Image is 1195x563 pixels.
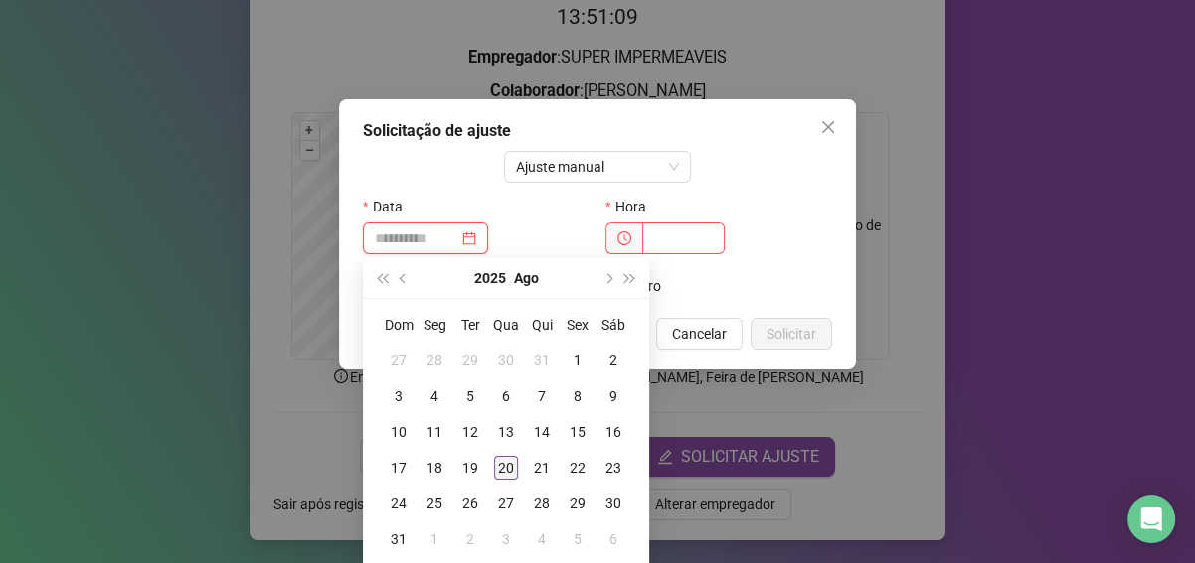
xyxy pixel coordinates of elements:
[371,258,393,298] button: super-prev-year
[494,384,518,408] div: 6
[452,521,488,557] td: 2025-09-02
[423,420,446,444] div: 11
[387,384,411,408] div: 3
[596,414,631,450] td: 2025-08-16
[601,492,625,515] div: 30
[417,343,452,378] td: 2025-07-28
[452,450,488,486] td: 2025-08-19
[619,258,641,298] button: super-next-year
[452,378,488,414] td: 2025-08-05
[566,527,590,551] div: 5
[381,414,417,450] td: 2025-08-10
[363,119,832,143] div: Solicitação de ajuste
[605,191,658,222] label: Hora
[516,152,680,182] span: Ajuste manual
[751,318,832,350] button: Solicitar
[452,486,488,521] td: 2025-08-26
[387,420,411,444] div: 10
[381,486,417,521] td: 2025-08-24
[530,384,554,408] div: 7
[530,527,554,551] div: 4
[566,349,590,372] div: 1
[530,349,554,372] div: 31
[596,450,631,486] td: 2025-08-23
[423,384,446,408] div: 4
[566,456,590,480] div: 22
[488,486,524,521] td: 2025-08-27
[488,307,524,343] th: Qua
[417,521,452,557] td: 2025-09-01
[494,456,518,480] div: 20
[458,420,482,444] div: 12
[566,492,590,515] div: 29
[417,307,452,343] th: Seg
[488,414,524,450] td: 2025-08-13
[417,414,452,450] td: 2025-08-11
[417,450,452,486] td: 2025-08-18
[524,307,560,343] th: Qui
[387,456,411,480] div: 17
[381,343,417,378] td: 2025-07-27
[596,343,631,378] td: 2025-08-02
[560,307,596,343] th: Sex
[488,521,524,557] td: 2025-09-03
[560,378,596,414] td: 2025-08-08
[452,414,488,450] td: 2025-08-12
[488,378,524,414] td: 2025-08-06
[524,450,560,486] td: 2025-08-21
[530,456,554,480] div: 21
[524,521,560,557] td: 2025-09-04
[596,378,631,414] td: 2025-08-09
[601,527,625,551] div: 6
[494,349,518,372] div: 30
[524,378,560,414] td: 2025-08-07
[387,492,411,515] div: 24
[524,343,560,378] td: 2025-07-31
[452,307,488,343] th: Ter
[601,456,625,480] div: 23
[381,450,417,486] td: 2025-08-17
[423,456,446,480] div: 18
[596,486,631,521] td: 2025-08-30
[514,258,539,298] button: month panel
[387,527,411,551] div: 31
[617,231,631,245] span: clock-circle
[560,450,596,486] td: 2025-08-22
[1127,495,1175,543] div: Open Intercom Messenger
[423,349,446,372] div: 28
[474,258,506,298] button: year panel
[560,521,596,557] td: 2025-09-05
[566,420,590,444] div: 15
[381,521,417,557] td: 2025-08-31
[494,492,518,515] div: 27
[560,414,596,450] td: 2025-08-15
[458,349,482,372] div: 29
[601,420,625,444] div: 16
[363,191,415,222] label: Data
[488,343,524,378] td: 2025-07-30
[423,527,446,551] div: 1
[524,486,560,521] td: 2025-08-28
[566,384,590,408] div: 8
[560,486,596,521] td: 2025-08-29
[672,323,727,345] span: Cancelar
[812,111,844,143] button: Close
[387,349,411,372] div: 27
[494,420,518,444] div: 13
[488,450,524,486] td: 2025-08-20
[524,414,560,450] td: 2025-08-14
[381,378,417,414] td: 2025-08-03
[601,384,625,408] div: 9
[656,318,743,350] button: Cancelar
[452,343,488,378] td: 2025-07-29
[381,307,417,343] th: Dom
[458,492,482,515] div: 26
[417,486,452,521] td: 2025-08-25
[494,527,518,551] div: 3
[560,343,596,378] td: 2025-08-01
[820,119,836,135] span: close
[530,492,554,515] div: 28
[597,258,618,298] button: next-year
[458,527,482,551] div: 2
[423,492,446,515] div: 25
